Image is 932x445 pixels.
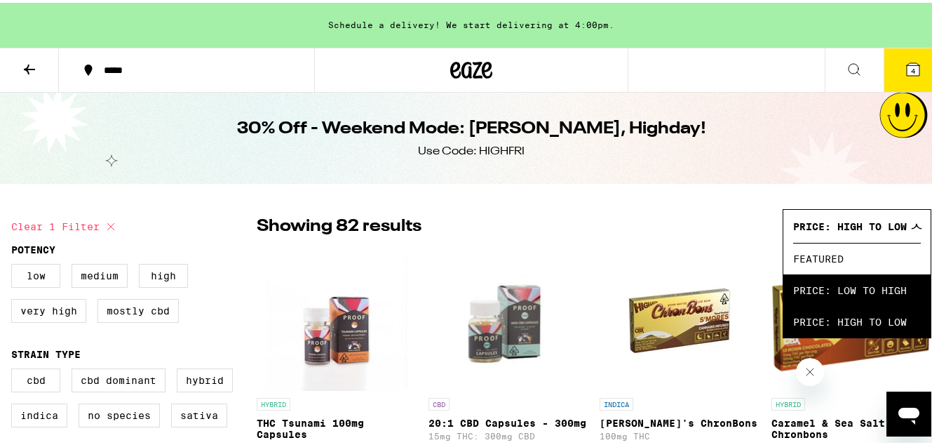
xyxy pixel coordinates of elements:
[97,296,179,320] label: Mostly CBD
[11,261,60,285] label: Low
[139,261,188,285] label: High
[430,248,586,388] img: Proof - 20:1 CBD Capsules - 300mg
[79,401,160,425] label: No Species
[600,429,760,438] p: 100mg THC
[793,272,921,303] span: Price: Low to High
[793,240,921,272] span: Featured
[771,248,932,388] img: Highatus Powered by Cannabiotix - Caramel & Sea Salt Chronbons
[428,395,450,408] p: CBD
[237,114,706,138] h1: 30% Off - Weekend Mode: [PERSON_NAME], Highday!
[771,395,805,408] p: HYBRID
[600,395,633,408] p: INDICA
[428,415,589,426] p: 20:1 CBD Capsules - 300mg
[177,366,233,390] label: Hybrid
[793,218,907,230] span: Price: High to Low
[266,248,407,388] img: Proof - THC Tsunami 100mg Capsules
[11,206,119,241] button: Clear 1 filter
[771,415,932,437] p: Caramel & Sea Salt Chronbons
[8,10,101,21] span: Hi. Need any help?
[911,64,915,72] span: 4
[11,296,86,320] label: Very High
[886,389,931,434] iframe: Button to launch messaging window
[257,395,290,408] p: HYBRID
[72,366,166,390] label: CBD Dominant
[11,401,67,425] label: Indica
[257,212,421,236] p: Showing 82 results
[171,401,227,425] label: Sativa
[257,415,417,437] p: THC Tsunami 100mg Capsules
[11,346,81,357] legend: Strain Type
[72,261,128,285] label: Medium
[793,303,921,335] span: Price: High to Low
[609,248,750,388] img: Highatus Powered by Cannabiotix - Smore's ChronBons
[600,415,760,426] p: [PERSON_NAME]'s ChronBons
[418,141,525,157] div: Use Code: HIGHFRI
[11,366,60,390] label: CBD
[428,429,589,438] p: 15mg THC: 300mg CBD
[11,241,55,253] legend: Potency
[796,355,824,383] iframe: Close message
